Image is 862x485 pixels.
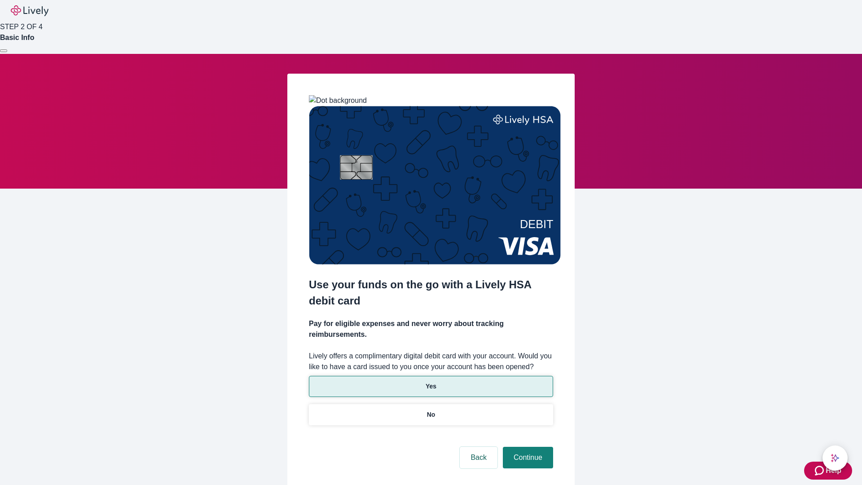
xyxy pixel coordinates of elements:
[426,382,436,391] p: Yes
[309,404,553,425] button: No
[460,447,497,468] button: Back
[822,445,848,471] button: chat
[309,318,553,340] h4: Pay for eligible expenses and never worry about tracking reimbursements.
[815,465,826,476] svg: Zendesk support icon
[309,106,561,265] img: Debit card
[309,376,553,397] button: Yes
[309,277,553,309] h2: Use your funds on the go with a Lively HSA debit card
[309,95,367,106] img: Dot background
[427,410,435,419] p: No
[309,351,553,372] label: Lively offers a complimentary digital debit card with your account. Would you like to have a card...
[831,454,840,463] svg: Lively AI Assistant
[826,465,841,476] span: Help
[804,462,852,480] button: Zendesk support iconHelp
[11,5,48,16] img: Lively
[503,447,553,468] button: Continue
